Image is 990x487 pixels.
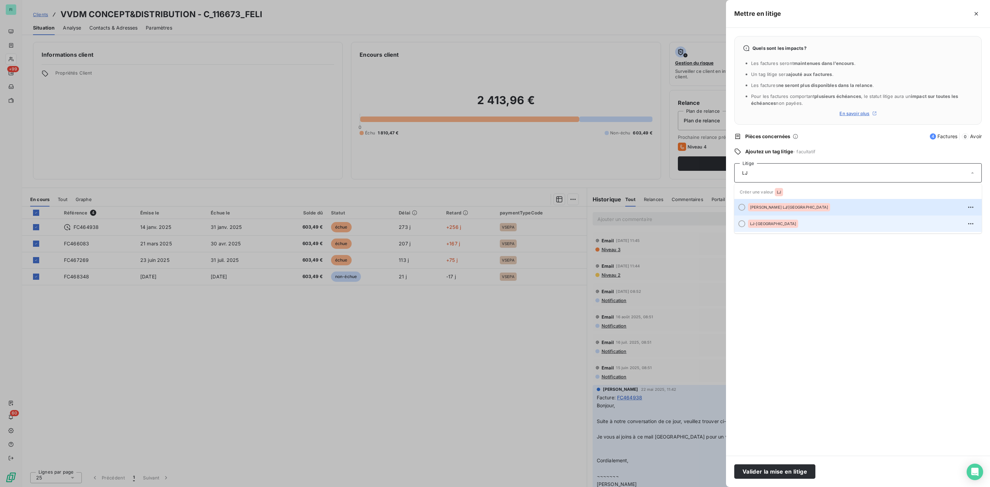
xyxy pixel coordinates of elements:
span: Pour les factures comportant , le statut litige aura un non payées. [751,93,958,106]
span: Un tag litige sera . [751,71,834,77]
a: En savoir plus [743,111,973,116]
span: ne seront plus disponibles dans la relance [778,82,872,88]
span: Créer une valeur [740,189,783,195]
span: maintenues dans l’encours [794,60,854,66]
span: 4 [930,133,936,140]
span: 0 [962,133,969,140]
span: LJ-[GEOGRAPHIC_DATA] [750,222,796,226]
span: Les factures . [751,82,874,88]
span: - facultatif [793,149,815,154]
span: ajouté aux factures [788,71,832,77]
span: Les factures seront . [751,60,856,66]
span: Ajoutez un tag litige [745,148,793,154]
span: Quels sont les impacts ? [752,45,807,51]
span: En savoir plus [839,111,869,116]
button: Valider la mise en litige [734,464,815,479]
span: Factures Avoir [930,133,982,140]
span: plusieurs échéances [814,93,861,99]
div: Open Intercom Messenger [967,464,983,480]
h5: Mettre en litige [734,9,781,19]
span: LJ [777,190,781,194]
span: [PERSON_NAME] LJ/[GEOGRAPHIC_DATA] [750,205,828,209]
span: Pièces concernées [745,133,791,140]
input: Créer ou sélectionner un tag [741,170,761,176]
